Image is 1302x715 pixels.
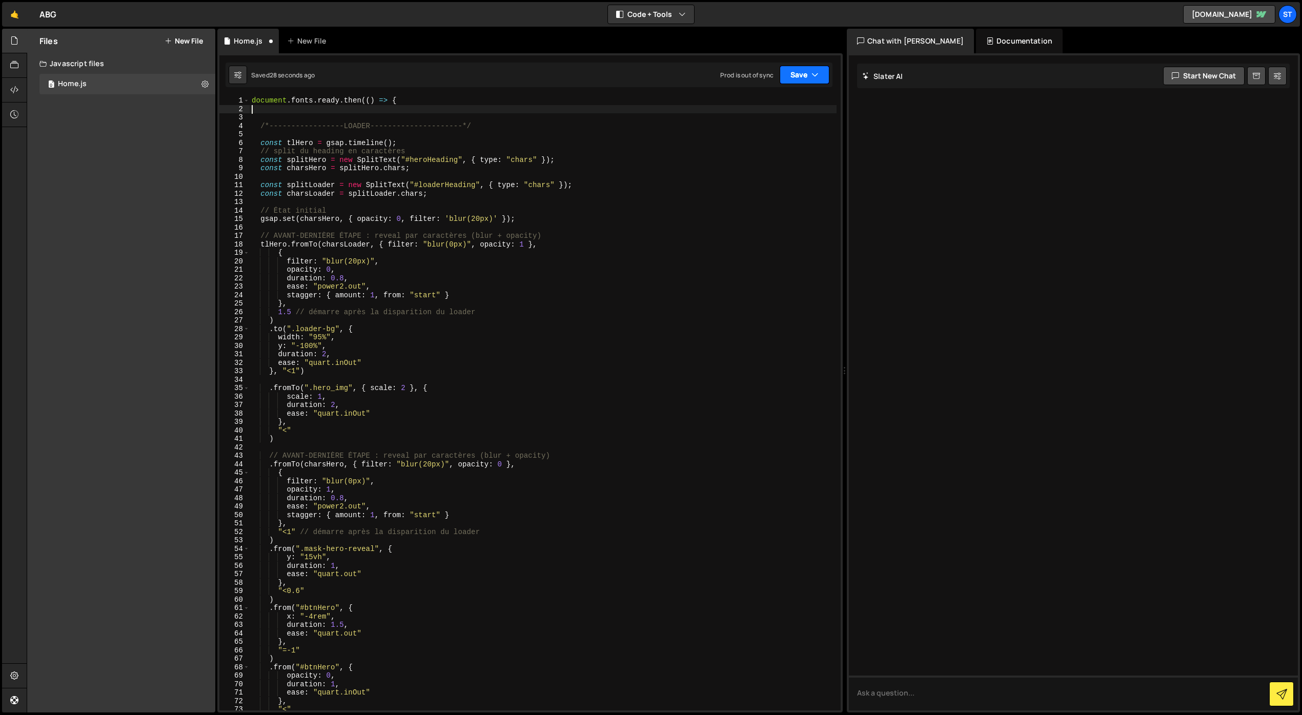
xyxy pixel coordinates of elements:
[219,638,250,646] div: 65
[270,71,315,79] div: 28 seconds ago
[48,81,54,89] span: 0
[219,122,250,131] div: 4
[219,468,250,477] div: 45
[219,265,250,274] div: 21
[165,37,203,45] button: New File
[219,671,250,680] div: 69
[251,71,315,79] div: Saved
[219,570,250,579] div: 57
[219,502,250,511] div: 49
[219,359,250,367] div: 32
[219,384,250,393] div: 35
[219,139,250,148] div: 6
[219,291,250,300] div: 24
[219,215,250,223] div: 15
[219,435,250,443] div: 41
[219,596,250,604] div: 60
[219,156,250,165] div: 8
[219,232,250,240] div: 17
[58,79,87,89] div: Home.js
[219,705,250,714] div: 73
[219,274,250,283] div: 22
[219,536,250,545] div: 53
[27,53,215,74] div: Javascript files
[1278,5,1297,24] a: St
[219,198,250,207] div: 13
[219,587,250,596] div: 59
[219,553,250,562] div: 55
[219,316,250,325] div: 27
[219,299,250,308] div: 25
[219,240,250,249] div: 18
[862,71,903,81] h2: Slater AI
[219,680,250,689] div: 70
[219,452,250,460] div: 43
[780,66,829,84] button: Save
[219,282,250,291] div: 23
[219,147,250,156] div: 7
[1163,67,1245,85] button: Start new chat
[219,342,250,351] div: 30
[219,612,250,621] div: 62
[219,655,250,663] div: 67
[219,443,250,452] div: 42
[608,5,694,24] button: Code + Tools
[219,393,250,401] div: 36
[219,604,250,612] div: 61
[219,249,250,257] div: 19
[219,460,250,469] div: 44
[219,621,250,629] div: 63
[234,36,262,46] div: Home.js
[219,376,250,384] div: 34
[847,29,974,53] div: Chat with [PERSON_NAME]
[219,325,250,334] div: 28
[39,35,58,47] h2: Files
[219,223,250,232] div: 16
[219,113,250,122] div: 3
[219,511,250,520] div: 50
[219,697,250,706] div: 72
[219,130,250,139] div: 5
[219,401,250,410] div: 37
[219,426,250,435] div: 40
[219,562,250,570] div: 56
[219,494,250,503] div: 48
[39,8,56,21] div: ABG
[219,477,250,486] div: 46
[219,367,250,376] div: 33
[219,629,250,638] div: 64
[219,663,250,672] div: 68
[219,688,250,697] div: 71
[219,257,250,266] div: 20
[219,308,250,317] div: 26
[219,350,250,359] div: 31
[219,105,250,114] div: 2
[219,333,250,342] div: 29
[39,74,215,94] div: 16686/45579.js
[2,2,27,27] a: 🤙
[219,173,250,181] div: 10
[976,29,1063,53] div: Documentation
[219,646,250,655] div: 66
[219,418,250,426] div: 39
[219,164,250,173] div: 9
[1183,5,1275,24] a: [DOMAIN_NAME]
[219,519,250,528] div: 51
[219,190,250,198] div: 12
[219,579,250,587] div: 58
[219,545,250,554] div: 54
[219,528,250,537] div: 52
[219,485,250,494] div: 47
[219,207,250,215] div: 14
[219,96,250,105] div: 1
[219,410,250,418] div: 38
[287,36,330,46] div: New File
[219,181,250,190] div: 11
[720,71,774,79] div: Prod is out of sync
